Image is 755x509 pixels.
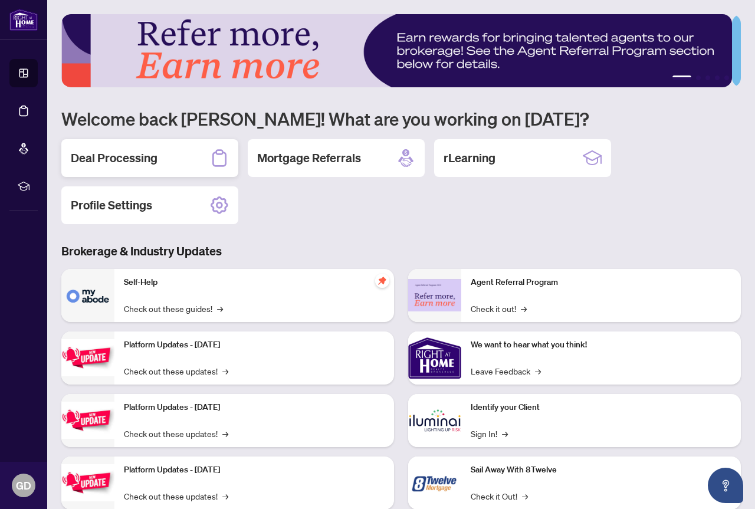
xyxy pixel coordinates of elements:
[471,401,731,414] p: Identify your Client
[471,339,731,352] p: We want to hear what you think!
[521,302,527,315] span: →
[71,197,152,214] h2: Profile Settings
[408,279,461,311] img: Agent Referral Program
[471,364,541,377] a: Leave Feedback→
[535,364,541,377] span: →
[257,150,361,166] h2: Mortgage Referrals
[61,269,114,322] img: Self-Help
[124,401,385,414] p: Platform Updates - [DATE]
[9,9,38,31] img: logo
[61,107,741,130] h1: Welcome back [PERSON_NAME]! What are you working on [DATE]?
[408,331,461,385] img: We want to hear what you think!
[705,75,710,80] button: 3
[222,364,228,377] span: →
[61,339,114,376] img: Platform Updates - July 21, 2025
[715,75,720,80] button: 4
[124,464,385,477] p: Platform Updates - [DATE]
[724,75,729,80] button: 5
[124,276,385,289] p: Self-Help
[61,243,741,260] h3: Brokerage & Industry Updates
[375,274,389,288] span: pushpin
[61,464,114,501] img: Platform Updates - June 23, 2025
[222,490,228,503] span: →
[71,150,157,166] h2: Deal Processing
[16,477,31,494] span: GD
[471,302,527,315] a: Check it out!→
[471,464,731,477] p: Sail Away With 8Twelve
[124,364,228,377] a: Check out these updates!→
[696,75,701,80] button: 2
[471,490,528,503] a: Check it Out!→
[124,427,228,440] a: Check out these updates!→
[217,302,223,315] span: →
[124,490,228,503] a: Check out these updates!→
[471,276,731,289] p: Agent Referral Program
[522,490,528,503] span: →
[61,402,114,439] img: Platform Updates - July 8, 2025
[708,468,743,503] button: Open asap
[408,394,461,447] img: Identify your Client
[672,75,691,80] button: 1
[124,339,385,352] p: Platform Updates - [DATE]
[61,14,732,87] img: Slide 0
[222,427,228,440] span: →
[444,150,495,166] h2: rLearning
[502,427,508,440] span: →
[124,302,223,315] a: Check out these guides!→
[471,427,508,440] a: Sign In!→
